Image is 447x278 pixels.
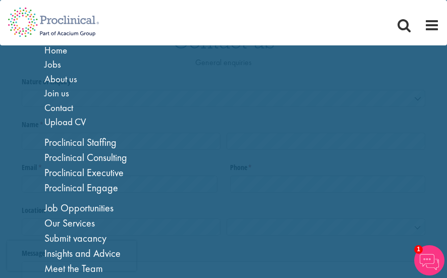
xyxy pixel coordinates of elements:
a: Proclinical Staffing [44,136,117,149]
img: Chatbot [414,245,444,275]
a: Proclinical Executive [44,166,124,179]
a: Submit vacancy [44,232,106,245]
a: Insights and Advice [44,247,121,260]
a: Job Opportunities [44,201,114,214]
a: Proclinical Engage [44,181,118,194]
a: Proclinical Consulting [44,151,127,164]
a: Our Services [44,216,95,230]
a: Join us [44,87,69,99]
a: Meet the Team [44,262,103,275]
span: 1 [414,245,423,254]
a: Upload CV [44,116,86,128]
a: Contact [44,101,73,114]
